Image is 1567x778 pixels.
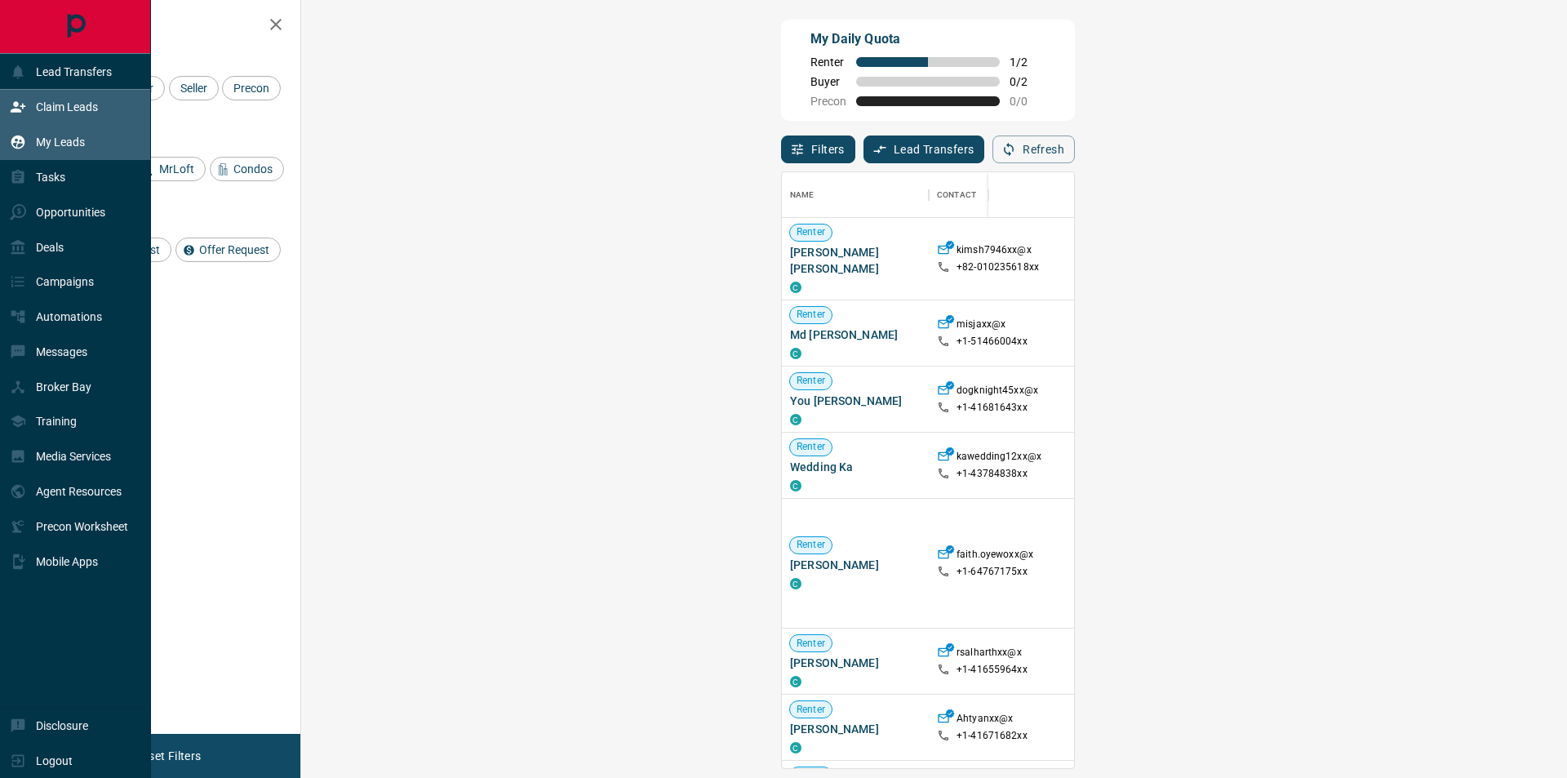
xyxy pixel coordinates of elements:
[957,450,1041,467] p: kawedding12xx@x
[790,414,801,425] div: condos.ca
[790,721,921,737] span: [PERSON_NAME]
[957,243,1032,260] p: kimsh7946xx@x
[790,308,832,322] span: Renter
[957,646,1022,663] p: rsalharthxx@x
[782,172,929,218] div: Name
[810,95,846,108] span: Precon
[790,172,815,218] div: Name
[228,82,275,95] span: Precon
[228,162,278,176] span: Condos
[222,76,281,100] div: Precon
[790,327,921,343] span: Md [PERSON_NAME]
[957,663,1028,677] p: +1- 41655964xx
[790,282,801,293] div: condos.ca
[810,75,846,88] span: Buyer
[790,578,801,589] div: condos.ca
[790,393,921,409] span: You [PERSON_NAME]
[790,480,801,491] div: condos.ca
[790,225,832,239] span: Renter
[790,557,921,573] span: [PERSON_NAME]
[52,16,284,36] h2: Filters
[957,565,1028,579] p: +1- 64767175xx
[957,318,1005,335] p: misjaxx@x
[790,655,921,671] span: [PERSON_NAME]
[1010,75,1045,88] span: 0 / 2
[957,384,1038,401] p: dogknight45xx@x
[863,136,985,163] button: Lead Transfers
[153,162,200,176] span: MrLoft
[790,459,921,475] span: Wedding Ka
[781,136,855,163] button: Filters
[124,742,211,770] button: Reset Filters
[957,260,1039,274] p: +82- 010235618xx
[1010,95,1045,108] span: 0 / 0
[957,729,1028,743] p: +1- 41671682xx
[957,335,1028,349] p: +1- 51466004xx
[957,401,1028,415] p: +1- 41681643xx
[790,742,801,754] div: condos.ca
[210,157,284,181] div: Condos
[175,238,281,262] div: Offer Request
[810,29,1045,49] p: My Daily Quota
[937,172,976,218] div: Contact
[135,157,206,181] div: MrLoft
[790,440,832,454] span: Renter
[790,637,832,651] span: Renter
[169,76,219,100] div: Seller
[810,56,846,69] span: Renter
[1010,56,1045,69] span: 1 / 2
[957,548,1033,565] p: faith.oyewoxx@x
[193,243,275,256] span: Offer Request
[790,703,832,717] span: Renter
[790,348,801,359] div: condos.ca
[175,82,213,95] span: Seller
[790,538,832,552] span: Renter
[790,374,832,388] span: Renter
[790,244,921,277] span: [PERSON_NAME] [PERSON_NAME]
[957,712,1013,729] p: Ahtyanxx@x
[957,467,1028,481] p: +1- 43784838xx
[790,676,801,687] div: condos.ca
[992,136,1075,163] button: Refresh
